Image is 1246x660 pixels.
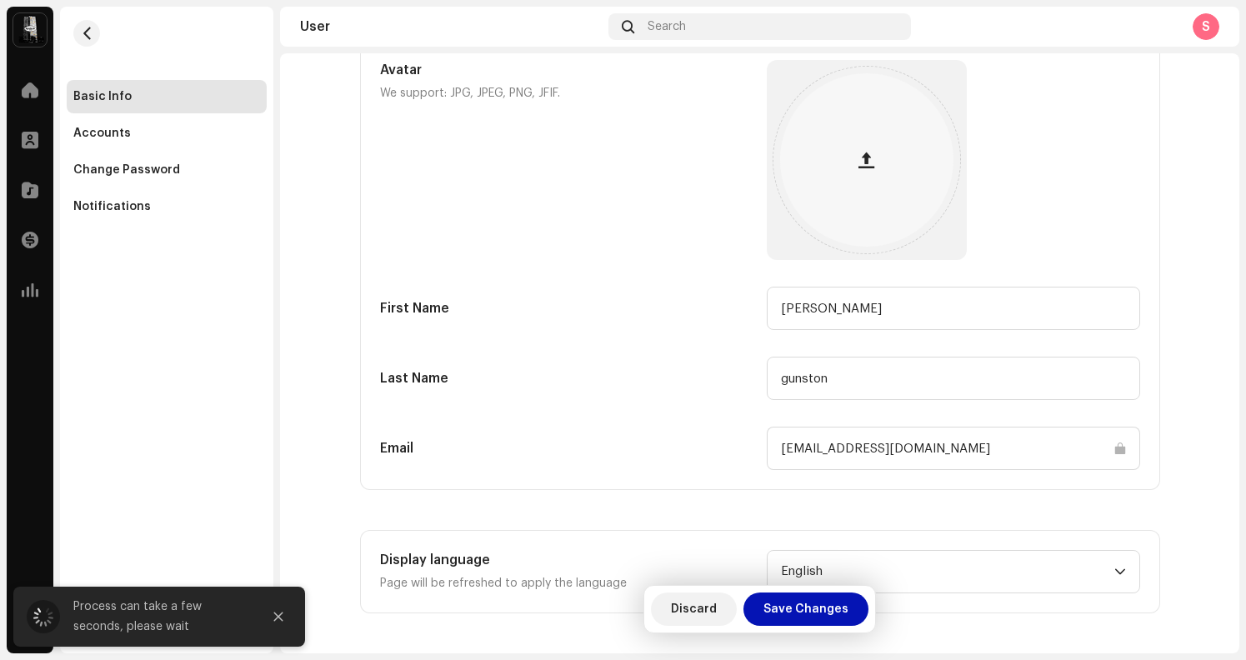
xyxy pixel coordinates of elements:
[380,83,753,103] p: We support: JPG, JPEG, PNG, JFIF.
[73,597,248,637] div: Process can take a few seconds, please wait
[743,592,868,626] button: Save Changes
[767,427,1140,470] input: Email
[73,90,132,103] div: Basic Info
[648,20,686,33] span: Search
[671,592,717,626] span: Discard
[262,600,295,633] button: Close
[67,190,267,223] re-m-nav-item: Notifications
[767,287,1140,330] input: First name
[763,592,848,626] span: Save Changes
[651,592,737,626] button: Discard
[67,80,267,113] re-m-nav-item: Basic Info
[67,117,267,150] re-m-nav-item: Accounts
[13,13,47,47] img: 28cd5e4f-d8b3-4e3e-9048-38ae6d8d791a
[1193,13,1219,40] div: S
[73,127,131,140] div: Accounts
[380,573,753,593] p: Page will be refreshed to apply the language
[380,368,753,388] h5: Last Name
[380,550,753,570] h5: Display language
[67,153,267,187] re-m-nav-item: Change Password
[380,438,753,458] h5: Email
[767,357,1140,400] input: Last name
[781,551,1114,592] span: English
[300,20,602,33] div: User
[380,60,753,80] h5: Avatar
[73,163,180,177] div: Change Password
[380,298,753,318] h5: First Name
[1114,551,1126,592] div: dropdown trigger
[73,200,151,213] div: Notifications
